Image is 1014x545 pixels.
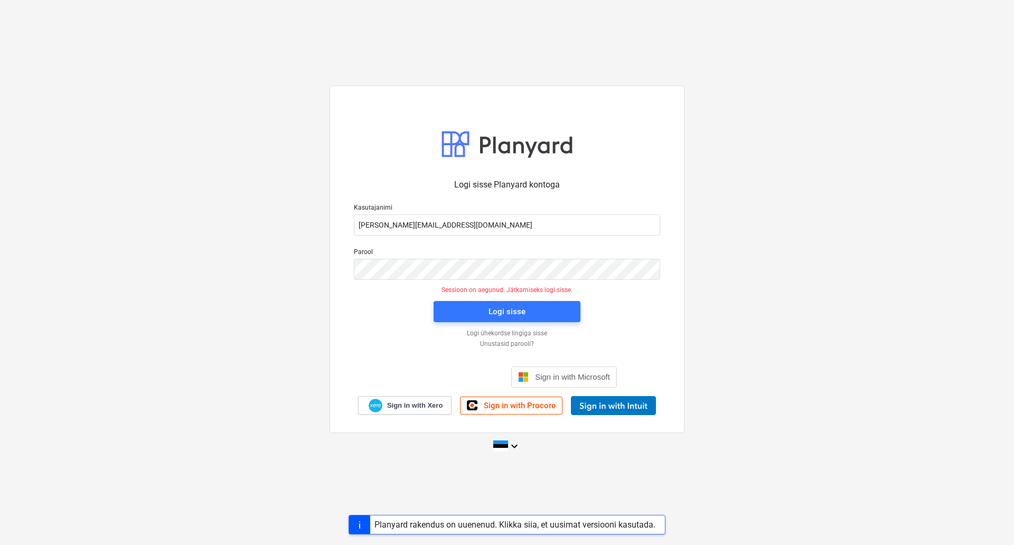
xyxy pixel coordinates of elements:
span: Sign in with Xero [387,401,443,410]
a: Sign in with Procore [460,397,562,415]
p: Kasutajanimi [354,204,660,214]
a: Sign in with Xero [358,396,452,415]
i: keyboard_arrow_down [508,440,521,453]
p: Logi sisse Planyard kontoga [354,178,660,191]
input: Kasutajanimi [354,214,660,236]
span: Sign in with Microsoft [535,372,610,381]
button: Logi sisse [434,301,580,322]
div: Planyard rakendus on uuenenud. Klikka siia, et uusimat versiooni kasutada. [374,520,655,530]
a: Logi ühekordse lingiga sisse [349,330,665,338]
a: Unustasid parooli? [349,340,665,349]
img: Xero logo [369,399,382,413]
p: Parool [354,248,660,259]
p: Sessioon on aegunud. Jätkamiseks logi sisse. [348,286,666,295]
span: Sign in with Procore [484,401,556,410]
div: Logi sisse [489,305,525,318]
img: Microsoft logo [518,372,529,382]
iframe: Sign in with Google Button [392,365,508,389]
